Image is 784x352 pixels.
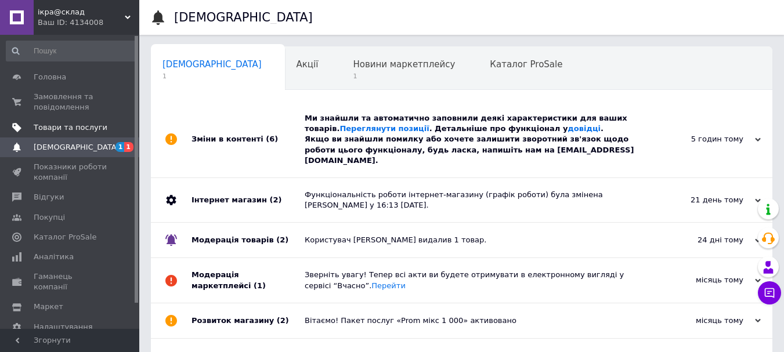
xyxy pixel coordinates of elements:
span: Покупці [34,212,65,223]
span: Аналітика [34,252,74,262]
span: Головна [34,72,66,82]
span: (6) [266,135,278,143]
div: 24 дні тому [645,235,761,245]
button: Чат з покупцем [758,281,781,304]
div: Вітаємо! Пакет послуг «Prom мікс 1 000» активовано [305,315,645,326]
span: [DEMOGRAPHIC_DATA] [162,59,262,70]
span: (1) [254,281,266,290]
div: Зміни в контенті [192,101,305,177]
a: довідці [568,124,601,133]
div: Ваш ID: 4134008 [38,17,139,28]
span: Замовлення та повідомлення [34,92,107,113]
span: (2) [277,316,289,325]
span: (2) [269,195,281,204]
div: 5 годин тому [645,134,761,144]
span: Каталог ProSale [34,232,96,242]
div: Зверніть увагу! Тепер всі акти ви будете отримувати в електронному вигляді у сервісі “Вчасно”. [305,270,645,291]
div: Модерація товарів [192,223,305,257]
div: Ми знайшли та автоматично заповнили деякі характеристики для ваших товарів. . Детальніше про функ... [305,113,645,166]
span: Каталог ProSale [490,59,562,70]
span: Показники роботи компанії [34,162,107,183]
span: (2) [276,235,288,244]
span: Акції [297,59,319,70]
span: 1 [353,72,455,81]
div: Інтернет магазин [192,178,305,222]
span: Новини маркетплейсу [353,59,455,70]
div: Функціональність роботи інтернет-магазину (графік роботи) була змінена [PERSON_NAME] у 16:13 [DATE]. [305,190,645,211]
a: Перейти [371,281,406,290]
span: Товари та послуги [34,122,107,133]
a: Переглянути позиції [339,124,429,133]
div: 21 день тому [645,195,761,205]
span: Відгуки [34,192,64,202]
div: місяць тому [645,275,761,285]
h1: [DEMOGRAPHIC_DATA] [174,10,313,24]
span: 1 [115,142,125,152]
span: 1 [162,72,262,81]
span: [DEMOGRAPHIC_DATA] [34,142,120,153]
span: Гаманець компанії [34,271,107,292]
span: Маркет [34,302,63,312]
div: Користувач [PERSON_NAME] видалив 1 товар. [305,235,645,245]
input: Пошук [6,41,137,61]
div: місяць тому [645,315,761,326]
span: Налаштування [34,322,93,332]
div: Модерація маркетплейсі [192,258,305,302]
div: Розвиток магазину [192,303,305,338]
span: 1 [124,142,133,152]
span: ікра@склад [38,7,125,17]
